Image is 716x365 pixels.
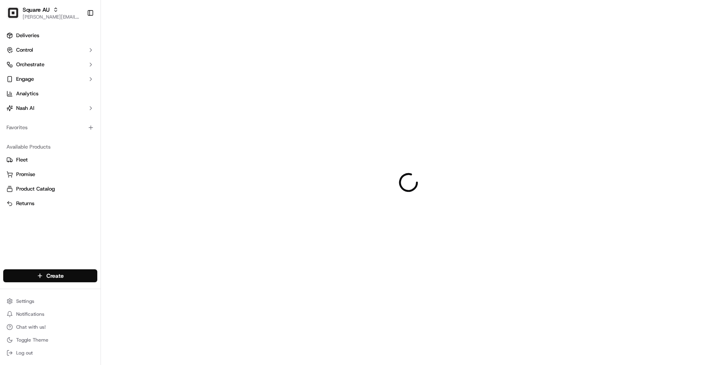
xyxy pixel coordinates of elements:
[16,105,34,112] span: Nash AI
[3,182,97,195] button: Product Catalog
[3,168,97,181] button: Promise
[3,102,97,115] button: Nash AI
[16,61,44,68] span: Orchestrate
[16,185,55,193] span: Product Catalog
[3,3,84,23] button: Square AUSquare AU[PERSON_NAME][EMAIL_ADDRESS][DOMAIN_NAME]
[16,298,34,304] span: Settings
[3,153,97,166] button: Fleet
[16,350,33,356] span: Log out
[3,334,97,346] button: Toggle Theme
[3,58,97,71] button: Orchestrate
[3,141,97,153] div: Available Products
[6,171,94,178] a: Promise
[3,269,97,282] button: Create
[3,44,97,57] button: Control
[16,337,48,343] span: Toggle Theme
[16,171,35,178] span: Promise
[3,197,97,210] button: Returns
[16,76,34,83] span: Engage
[16,311,44,317] span: Notifications
[6,6,19,19] img: Square AU
[3,347,97,359] button: Log out
[3,73,97,86] button: Engage
[46,272,64,280] span: Create
[3,308,97,320] button: Notifications
[6,156,94,164] a: Fleet
[3,321,97,333] button: Chat with us!
[6,185,94,193] a: Product Catalog
[6,200,94,207] a: Returns
[16,324,46,330] span: Chat with us!
[16,32,39,39] span: Deliveries
[3,121,97,134] div: Favorites
[16,46,33,54] span: Control
[3,29,97,42] a: Deliveries
[3,296,97,307] button: Settings
[3,87,97,100] a: Analytics
[16,90,38,97] span: Analytics
[23,14,80,20] button: [PERSON_NAME][EMAIL_ADDRESS][DOMAIN_NAME]
[16,156,28,164] span: Fleet
[23,6,50,14] button: Square AU
[16,200,34,207] span: Returns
